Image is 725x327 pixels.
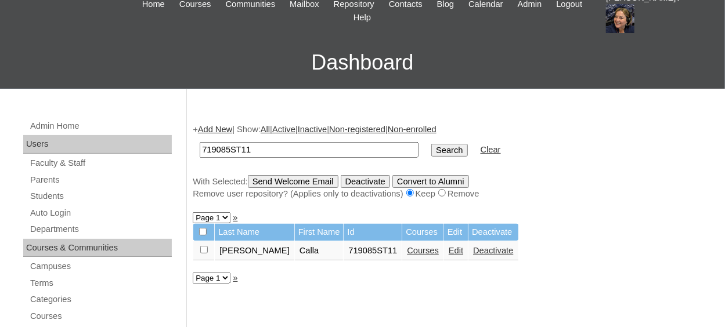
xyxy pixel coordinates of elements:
[193,123,713,200] div: + | Show: | | | |
[215,224,294,241] td: Last Name
[29,119,172,133] a: Admin Home
[468,224,518,241] td: Deactivate
[233,213,237,222] a: »
[215,241,294,261] td: [PERSON_NAME]
[29,189,172,204] a: Students
[261,125,270,134] a: All
[29,156,172,170] a: Faculty & Staff
[407,246,439,255] a: Courses
[473,246,513,255] a: Deactivate
[449,246,463,255] a: Edit
[344,241,402,261] td: 719085ST11
[29,309,172,324] a: Courses
[354,11,371,24] span: Help
[29,292,172,307] a: Categories
[606,4,634,33] img: Evelyn Torres-Lopez
[392,175,469,188] input: Convert to Alumni
[298,125,327,134] a: Inactive
[23,135,172,154] div: Users
[402,224,443,241] td: Courses
[248,175,338,188] input: Send Welcome Email
[329,125,385,134] a: Non-registered
[295,224,344,241] td: First Name
[444,224,468,241] td: Edit
[295,241,344,261] td: Calla
[431,144,467,157] input: Search
[193,188,713,200] div: Remove user repository? (Applies only to deactivations) Keep Remove
[481,145,501,154] a: Clear
[23,239,172,257] div: Courses & Communities
[233,273,237,282] a: »
[29,222,172,237] a: Departments
[272,125,295,134] a: Active
[341,175,390,188] input: Deactivate
[198,125,232,134] a: Add New
[29,259,172,274] a: Campuses
[200,142,419,158] input: Search
[29,206,172,220] a: Auto Login
[29,276,172,290] a: Terms
[6,37,719,89] h3: Dashboard
[344,224,402,241] td: Id
[348,11,377,24] a: Help
[193,175,713,200] div: With Selected:
[29,173,172,187] a: Parents
[388,125,437,134] a: Non-enrolled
